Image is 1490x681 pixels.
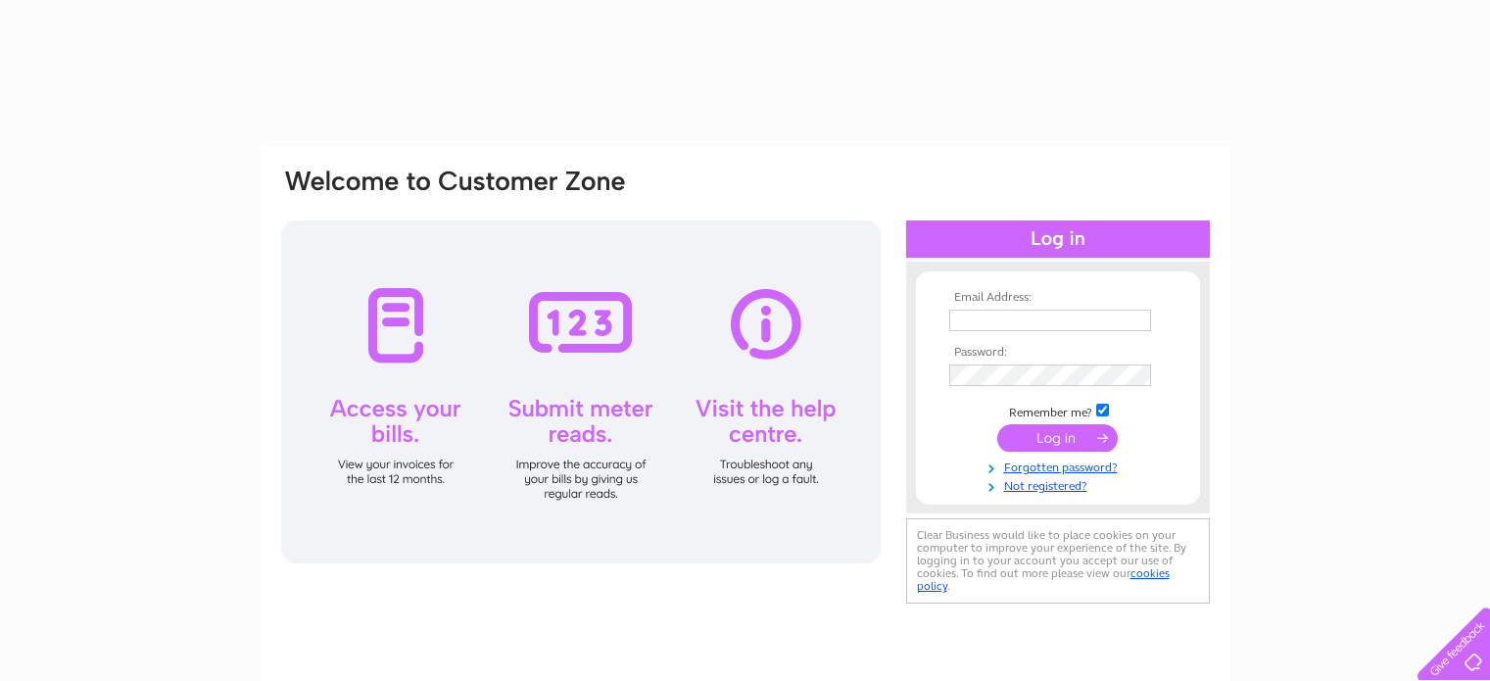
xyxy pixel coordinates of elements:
div: Clear Business would like to place cookies on your computer to improve your experience of the sit... [906,518,1210,604]
th: Email Address: [944,291,1172,305]
a: Forgotten password? [949,457,1172,475]
a: cookies policy [917,566,1170,593]
td: Remember me? [944,401,1172,420]
input: Submit [997,424,1118,452]
th: Password: [944,346,1172,360]
a: Not registered? [949,475,1172,494]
